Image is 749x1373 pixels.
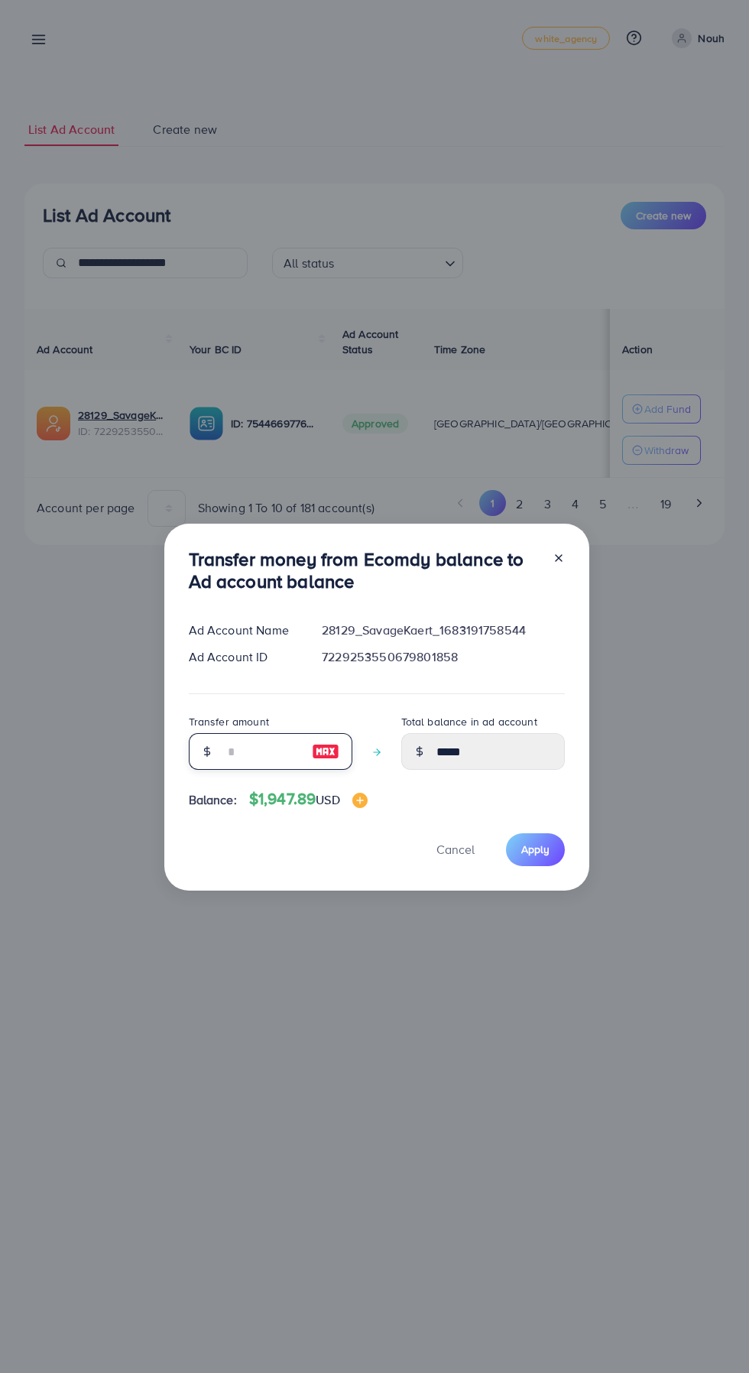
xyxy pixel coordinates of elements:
[189,714,269,729] label: Transfer amount
[352,793,368,808] img: image
[506,833,565,866] button: Apply
[189,548,540,592] h3: Transfer money from Ecomdy balance to Ad account balance
[521,842,550,857] span: Apply
[316,791,339,808] span: USD
[177,648,310,666] div: Ad Account ID
[189,791,237,809] span: Balance:
[436,841,475,858] span: Cancel
[310,648,576,666] div: 7229253550679801858
[312,742,339,761] img: image
[249,790,368,809] h4: $1,947.89
[177,622,310,639] div: Ad Account Name
[310,622,576,639] div: 28129_SavageKaert_1683191758544
[417,833,494,866] button: Cancel
[401,714,537,729] label: Total balance in ad account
